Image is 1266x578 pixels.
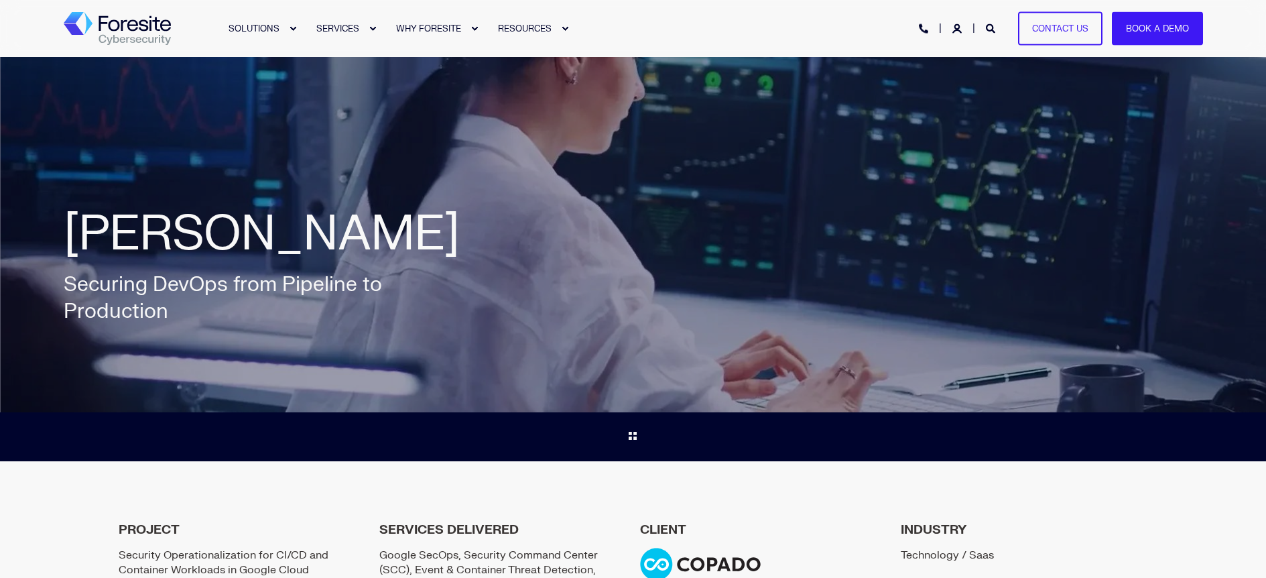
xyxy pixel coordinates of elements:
div: Expand SERVICES [369,25,377,33]
a: Contact Us [1018,11,1102,46]
a: Back to Home [64,12,171,46]
img: Foresite logo, a hexagon shape of blues with a directional arrow to the right hand side, and the ... [64,12,171,46]
a: Open Search [986,22,998,34]
a: Login [952,22,964,34]
div: Expand RESOURCES [561,25,569,33]
span: CLIENT [640,522,874,547]
a: Book a Demo [1112,11,1203,46]
div: Securing DevOps from Pipeline to Production [64,272,399,325]
span: RESOURCES [498,23,552,34]
span: SOLUTIONS [229,23,279,34]
span: INDUSTRY [901,522,1135,547]
span: PROJECT [119,522,353,547]
span: SERVICES DELIVERED [379,522,613,547]
a: Go Back [629,430,637,445]
div: Expand SOLUTIONS [289,25,297,33]
span: [PERSON_NAME] [64,203,459,265]
span: WHY FORESITE [396,23,461,34]
div: Expand WHY FORESITE [470,25,479,33]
